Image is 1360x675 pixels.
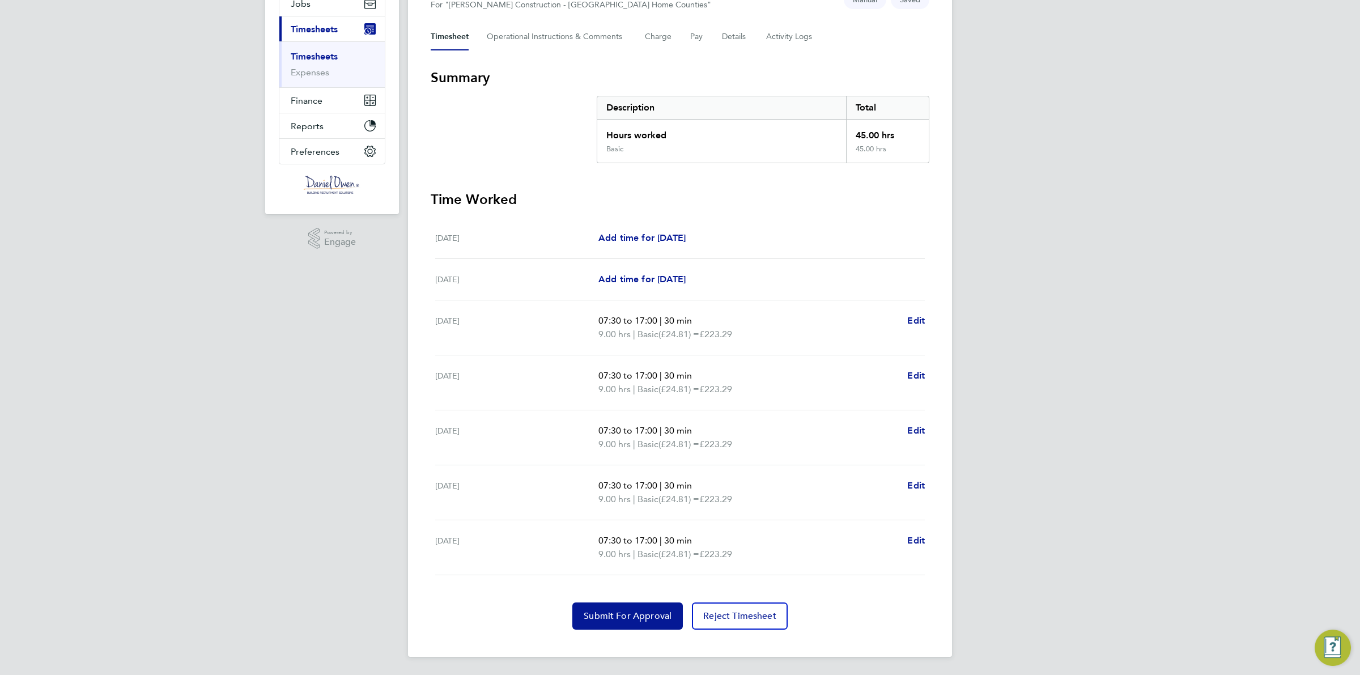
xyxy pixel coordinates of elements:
a: Expenses [291,67,329,78]
span: | [633,384,635,394]
span: 07:30 to 17:00 [598,535,657,546]
span: 30 min [664,370,692,381]
span: | [660,425,662,436]
span: (£24.81) = [658,384,699,394]
div: Hours worked [597,120,846,145]
a: Add time for [DATE] [598,231,686,245]
button: Reject Timesheet [692,602,788,630]
span: | [633,494,635,504]
button: Activity Logs [766,23,814,50]
span: Add time for [DATE] [598,232,686,243]
span: 07:30 to 17:00 [598,480,657,491]
span: | [660,480,662,491]
span: 30 min [664,535,692,546]
span: £223.29 [699,494,732,504]
button: Timesheet [431,23,469,50]
span: Basic [637,547,658,561]
section: Timesheet [431,69,929,630]
a: Add time for [DATE] [598,273,686,286]
span: Edit [907,370,925,381]
button: Details [722,23,748,50]
button: Finance [279,88,385,113]
span: 9.00 hrs [598,439,631,449]
div: [DATE] [435,479,598,506]
span: 30 min [664,480,692,491]
button: Operational Instructions & Comments [487,23,627,50]
span: (£24.81) = [658,494,699,504]
span: 30 min [664,425,692,436]
div: [DATE] [435,231,598,245]
span: Edit [907,480,925,491]
div: [DATE] [435,369,598,396]
span: Basic [637,383,658,396]
a: Edit [907,314,925,328]
a: Edit [907,424,925,438]
span: | [633,439,635,449]
span: Reports [291,121,324,131]
button: Pay [690,23,704,50]
a: Go to home page [279,176,385,194]
div: Summary [597,96,929,163]
a: Edit [907,369,925,383]
div: [DATE] [435,534,598,561]
span: Preferences [291,146,339,157]
span: Engage [324,237,356,247]
span: 30 min [664,315,692,326]
span: £223.29 [699,549,732,559]
button: Reports [279,113,385,138]
a: Edit [907,534,925,547]
span: Timesheets [291,24,338,35]
span: £223.29 [699,329,732,339]
span: | [633,329,635,339]
span: 07:30 to 17:00 [598,370,657,381]
button: Preferences [279,139,385,164]
img: danielowen-logo-retina.png [304,176,360,194]
div: [DATE] [435,424,598,451]
div: Basic [606,145,623,154]
span: 9.00 hrs [598,549,631,559]
div: [DATE] [435,314,598,341]
button: Timesheets [279,16,385,41]
span: £223.29 [699,439,732,449]
span: Reject Timesheet [703,610,776,622]
span: Edit [907,535,925,546]
div: Timesheets [279,41,385,87]
span: Basic [637,328,658,341]
h3: Time Worked [431,190,929,209]
span: 9.00 hrs [598,384,631,394]
span: (£24.81) = [658,549,699,559]
a: Timesheets [291,51,338,62]
span: Edit [907,425,925,436]
div: 45.00 hrs [846,145,929,163]
div: [DATE] [435,273,598,286]
div: 45.00 hrs [846,120,929,145]
button: Engage Resource Center [1315,630,1351,666]
button: Submit For Approval [572,602,683,630]
button: Charge [645,23,672,50]
span: | [633,549,635,559]
span: 9.00 hrs [598,494,631,504]
span: | [660,315,662,326]
span: (£24.81) = [658,329,699,339]
span: Submit For Approval [584,610,671,622]
span: Finance [291,95,322,106]
span: Add time for [DATE] [598,274,686,285]
span: | [660,535,662,546]
span: 07:30 to 17:00 [598,425,657,436]
span: £223.29 [699,384,732,394]
a: Powered byEngage [308,228,356,249]
span: (£24.81) = [658,439,699,449]
a: Edit [907,479,925,493]
span: 9.00 hrs [598,329,631,339]
div: Description [597,96,846,119]
span: Powered by [324,228,356,237]
span: | [660,370,662,381]
h3: Summary [431,69,929,87]
span: 07:30 to 17:00 [598,315,657,326]
span: Basic [637,493,658,506]
span: Basic [637,438,658,451]
div: Total [846,96,929,119]
span: Edit [907,315,925,326]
